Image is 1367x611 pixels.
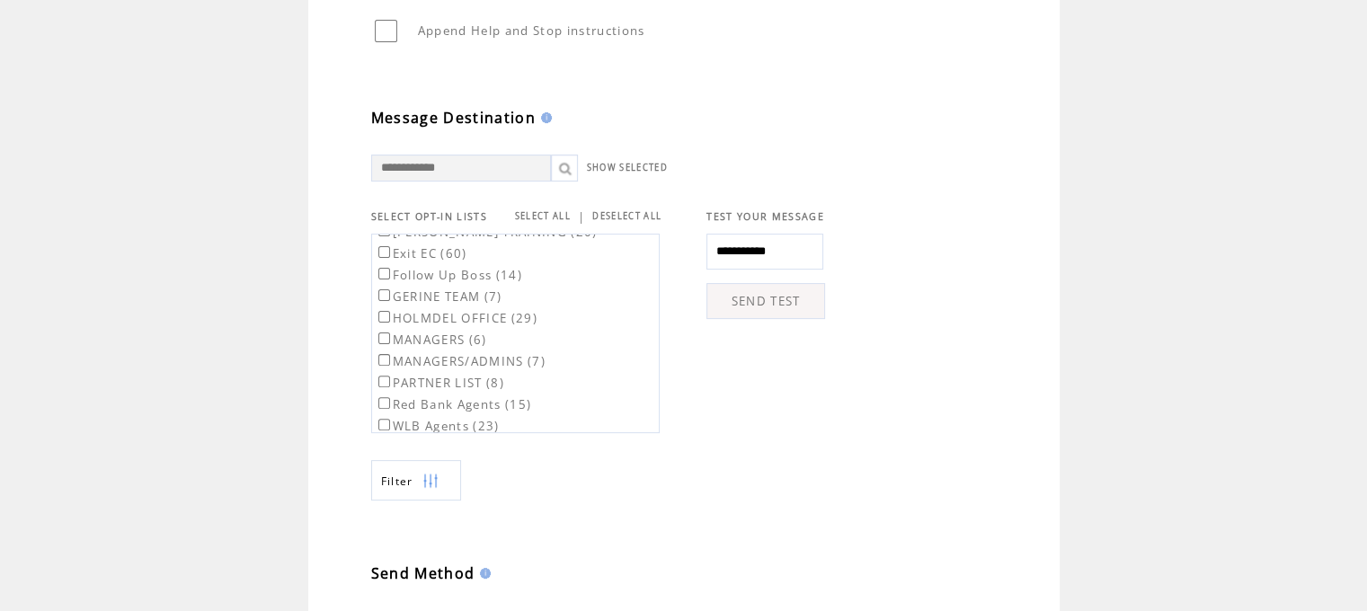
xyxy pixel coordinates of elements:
label: Red Bank Agents (15) [375,396,532,412]
input: Follow Up Boss (14) [378,268,390,279]
label: GERINE TEAM (7) [375,288,502,305]
input: GERINE TEAM (7) [378,289,390,301]
label: PARTNER LIST (8) [375,375,504,391]
img: help.gif [475,568,491,579]
a: SELECT ALL [515,210,571,222]
label: Follow Up Boss (14) [375,267,522,283]
label: MANAGERS/ADMINS (7) [375,353,546,369]
label: HOLMDEL OFFICE (29) [375,310,537,326]
input: Red Bank Agents (15) [378,397,390,409]
span: Show filters [381,474,413,489]
a: SEND TEST [706,283,825,319]
input: Exit EC (60) [378,246,390,258]
a: Filter [371,460,461,500]
span: | [578,208,585,225]
label: MANAGERS (6) [375,332,487,348]
img: help.gif [536,112,552,123]
span: Message Destination [371,108,536,128]
a: SHOW SELECTED [587,162,668,173]
img: filters.png [422,461,439,501]
span: Send Method [371,563,475,583]
span: Append Help and Stop instructions [418,22,645,39]
input: WLB Agents (23) [378,419,390,430]
span: SELECT OPT-IN LISTS [371,210,487,223]
span: TEST YOUR MESSAGE [706,210,824,223]
input: HOLMDEL OFFICE (29) [378,311,390,323]
input: PARTNER LIST (8) [378,376,390,387]
label: Exit EC (60) [375,245,467,261]
label: WLB Agents (23) [375,418,500,434]
a: DESELECT ALL [592,210,661,222]
input: MANAGERS/ADMINS (7) [378,354,390,366]
input: MANAGERS (6) [378,332,390,344]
